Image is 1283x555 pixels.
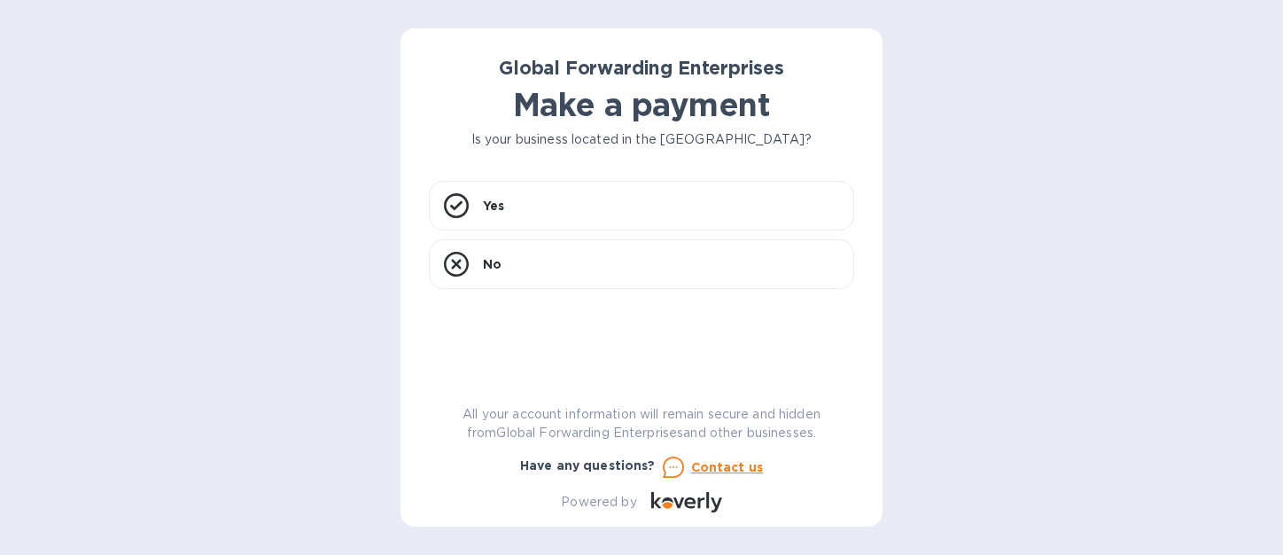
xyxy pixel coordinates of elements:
[429,86,854,123] h1: Make a payment
[429,130,854,149] p: Is your business located in the [GEOGRAPHIC_DATA]?
[483,255,502,273] p: No
[520,458,656,473] b: Have any questions?
[561,493,636,512] p: Powered by
[499,57,784,79] b: Global Forwarding Enterprises
[429,405,854,442] p: All your account information will remain secure and hidden from Global Forwarding Enterprises and...
[691,460,764,474] u: Contact us
[483,197,504,215] p: Yes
